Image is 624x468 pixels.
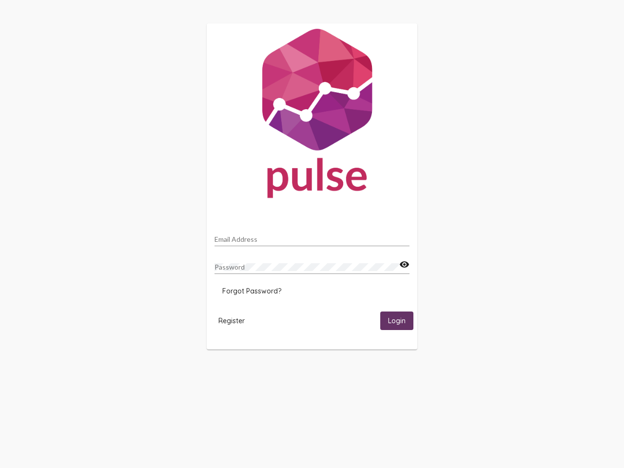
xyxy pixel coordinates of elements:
[207,23,417,208] img: Pulse For Good Logo
[214,282,289,300] button: Forgot Password?
[399,259,409,271] mat-icon: visibility
[380,312,413,330] button: Login
[388,317,406,326] span: Login
[218,316,245,325] span: Register
[222,287,281,295] span: Forgot Password?
[211,312,253,330] button: Register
